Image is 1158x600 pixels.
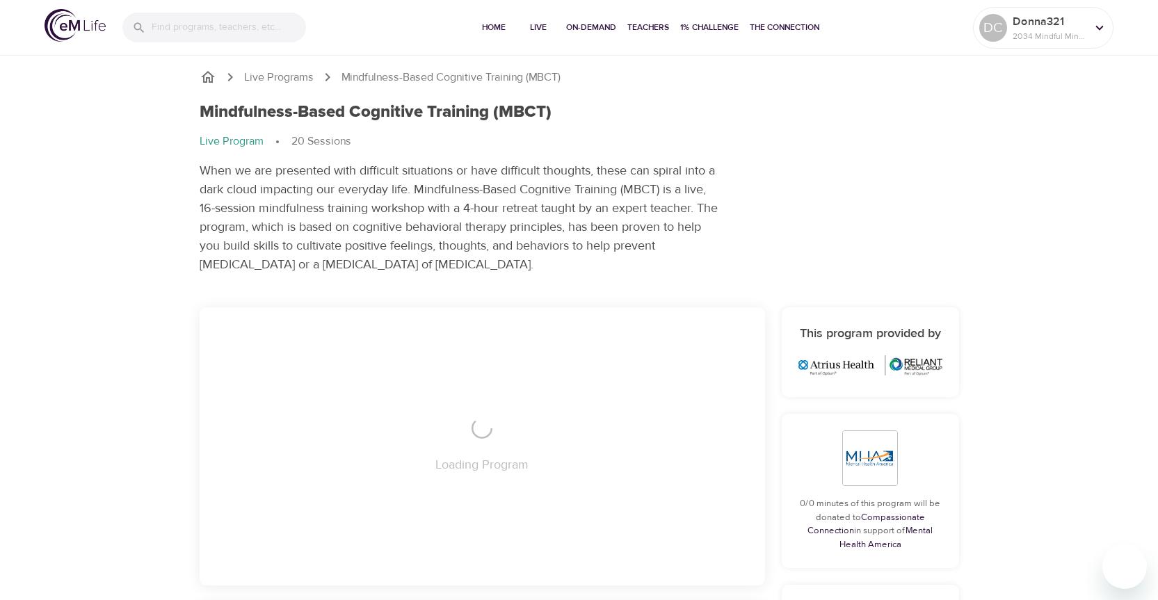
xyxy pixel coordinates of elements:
nav: breadcrumb [200,69,959,86]
a: Compassionate Connection [807,512,925,537]
iframe: Button to launch messaging window [1102,544,1147,589]
span: 1% Challenge [680,20,739,35]
div: DC [979,14,1007,42]
p: Donna321 [1013,13,1086,30]
nav: breadcrumb [200,133,959,150]
p: 0/0 minutes of this program will be donated to in support of [798,497,942,551]
a: Live Programs [244,70,314,86]
p: Live Program [200,133,264,149]
p: Mindfulness-Based Cognitive Training (MBCT) [341,70,561,86]
p: 20 Sessions [291,133,351,149]
span: Teachers [627,20,669,35]
p: 2034 Mindful Minutes [1013,30,1086,42]
img: logo [45,9,106,42]
span: Live [522,20,555,35]
span: The Connection [750,20,819,35]
p: Loading Program [435,455,529,474]
h1: Mindfulness-Based Cognitive Training (MBCT) [200,102,552,122]
span: Home [477,20,510,35]
h6: This program provided by [798,324,942,344]
img: Optum%20MA_AtriusReliant.png [798,355,942,376]
span: On-Demand [566,20,616,35]
a: Mental Health America [839,525,933,550]
input: Find programs, teachers, etc... [152,13,306,42]
p: When we are presented with difficult situations or have difficult thoughts, these can spiral into... [200,161,721,274]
